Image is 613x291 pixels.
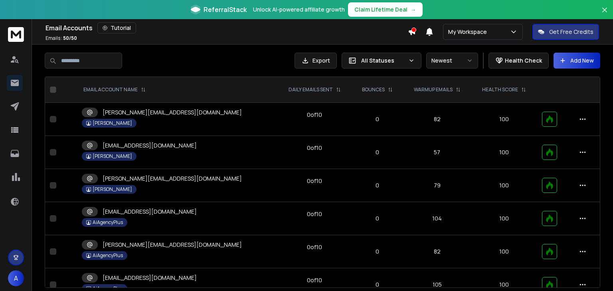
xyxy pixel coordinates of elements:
div: 0 of 10 [307,276,322,284]
p: 0 [357,148,398,156]
p: Unlock AI-powered affiliate growth [253,6,345,14]
p: My Workspace [448,28,490,36]
p: 0 [357,181,398,189]
td: 79 [403,169,471,202]
button: A [8,270,24,286]
p: [EMAIL_ADDRESS][DOMAIN_NAME] [103,142,197,149]
p: Emails : [45,35,77,41]
p: AiAgencyPlus [93,219,123,226]
p: WARMUP EMAILS [414,87,453,93]
p: 0 [357,248,398,256]
td: 104 [403,202,471,235]
p: [PERSON_NAME][EMAIL_ADDRESS][DOMAIN_NAME] [103,108,242,116]
td: 82 [403,235,471,268]
td: 100 [471,103,537,136]
div: 0 of 10 [307,111,322,119]
p: [PERSON_NAME] [93,120,132,126]
button: Health Check [488,53,549,69]
td: 57 [403,136,471,169]
td: 100 [471,136,537,169]
td: 100 [471,235,537,268]
button: Add New [554,53,600,69]
p: [PERSON_NAME][EMAIL_ADDRESS][DOMAIN_NAME] [103,241,242,249]
p: Get Free Credits [549,28,593,36]
span: ReferralStack [204,5,247,14]
p: [PERSON_NAME] [93,186,132,193]
p: All Statuses [361,57,405,65]
td: 82 [403,103,471,136]
p: 0 [357,281,398,289]
p: 0 [357,214,398,222]
div: Email Accounts [45,22,408,33]
p: Health Check [505,57,542,65]
div: EMAIL ACCOUNT NAME [83,87,146,93]
p: [EMAIL_ADDRESS][DOMAIN_NAME] [103,208,197,216]
button: Newest [426,53,478,69]
td: 100 [471,202,537,235]
div: 0 of 10 [307,144,322,152]
td: 100 [471,169,537,202]
div: 0 of 10 [307,210,322,218]
p: DAILY EMAILS SENT [289,87,333,93]
p: BOUNCES [362,87,385,93]
p: 0 [357,115,398,123]
button: Close banner [599,5,610,24]
button: Tutorial [97,22,136,33]
p: HEALTH SCORE [482,87,518,93]
div: 0 of 10 [307,177,322,185]
button: Export [295,53,337,69]
p: AiAgencyPlus [93,252,123,259]
button: Claim Lifetime Deal→ [348,2,423,17]
span: → [411,6,416,14]
button: Get Free Credits [532,24,599,40]
span: 50 / 50 [63,35,77,41]
p: [PERSON_NAME][EMAIL_ADDRESS][DOMAIN_NAME] [103,175,242,183]
p: [EMAIL_ADDRESS][DOMAIN_NAME] [103,274,197,282]
div: 0 of 10 [307,243,322,251]
p: [PERSON_NAME] [93,153,132,159]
